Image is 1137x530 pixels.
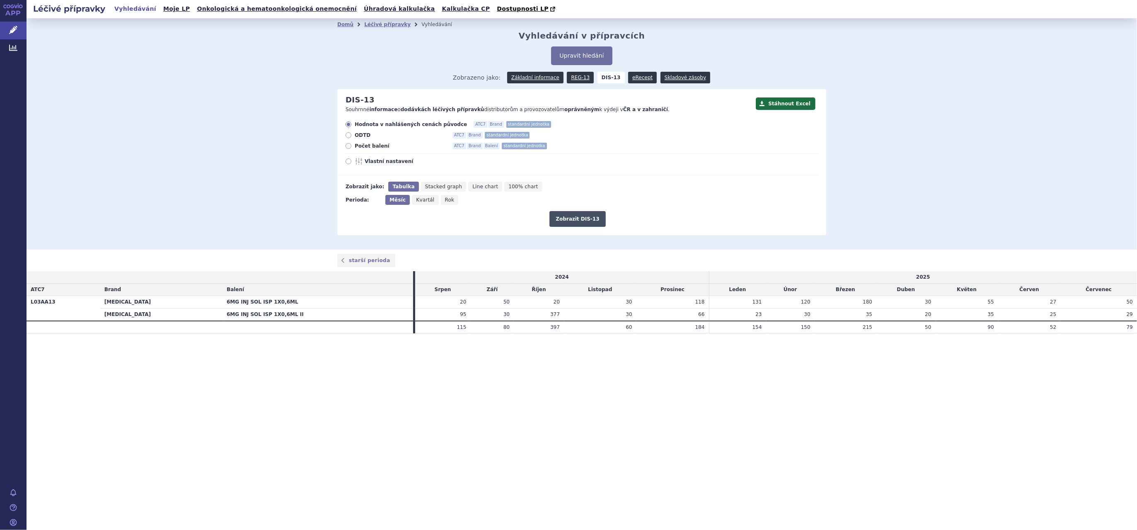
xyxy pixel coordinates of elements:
span: 35 [866,311,872,317]
span: ATC7 [452,132,466,139]
span: Brand [467,143,483,149]
a: Domů [337,22,353,27]
td: Září [470,284,514,296]
span: 50 [1127,299,1133,305]
a: Základní informace [507,72,564,83]
span: Dostupnosti LP [497,5,549,12]
span: 55 [988,299,994,305]
td: Listopad [564,284,636,296]
span: 29 [1127,311,1133,317]
span: Hodnota v nahlášených cenách původce [355,121,467,128]
a: Kalkulačka CP [440,3,493,15]
span: 115 [457,324,467,330]
span: 100% chart [508,184,538,190]
a: Úhradová kalkulačka [361,3,438,15]
span: Kvartál [416,197,434,203]
td: Březen [815,284,876,296]
span: ODTD [355,132,446,139]
span: 215 [863,324,872,330]
span: 154 [752,324,762,330]
span: Měsíc [389,197,406,203]
span: 20 [925,311,931,317]
a: Dostupnosti LP [494,3,559,15]
span: 30 [626,311,632,317]
span: Balení [227,287,244,292]
td: Říjen [514,284,564,296]
span: 184 [695,324,705,330]
strong: DIS-13 [598,72,625,83]
span: standardní jednotka [485,132,530,139]
th: [MEDICAL_DATA] [100,308,223,321]
span: Brand [104,287,121,292]
a: Vyhledávání [112,3,159,15]
td: Srpen [415,284,471,296]
span: 35 [988,311,994,317]
td: Červenec [1060,284,1137,296]
span: 30 [804,311,810,317]
th: 6MG INJ SOL ISP 1X0,6ML II [223,308,413,321]
td: Duben [876,284,935,296]
div: Zobrazit jako: [346,182,384,192]
span: 180 [863,299,872,305]
span: 20 [554,299,560,305]
span: 50 [503,299,510,305]
td: 2025 [709,271,1137,283]
span: 25 [1050,311,1056,317]
button: Upravit hledání [551,46,612,65]
h2: Léčivé přípravky [27,3,112,15]
li: Vyhledávání [421,18,463,31]
th: [MEDICAL_DATA] [100,296,223,308]
a: starší perioda [337,254,395,267]
span: standardní jednotka [506,121,551,128]
a: Moje LP [161,3,192,15]
strong: dodávkách léčivých přípravků [401,107,484,112]
td: Prosinec [636,284,709,296]
span: 20 [460,299,466,305]
span: Stacked graph [425,184,462,190]
span: standardní jednotka [502,143,547,149]
span: 118 [695,299,705,305]
span: 120 [801,299,810,305]
span: 95 [460,311,466,317]
span: 150 [801,324,810,330]
span: 30 [626,299,632,305]
span: Počet balení [355,143,446,149]
span: 397 [550,324,560,330]
span: Brand [488,121,504,128]
td: Leden [709,284,766,296]
th: L03AA13 [27,296,100,321]
span: Line chart [472,184,498,190]
span: 90 [988,324,994,330]
span: Tabulka [392,184,414,190]
a: Léčivé přípravky [364,22,411,27]
td: 2024 [415,271,709,283]
strong: informace [370,107,398,112]
span: 23 [755,311,762,317]
strong: ČR a v zahraničí [623,107,668,112]
span: 80 [503,324,510,330]
a: REG-13 [567,72,594,83]
span: 30 [503,311,510,317]
td: Květen [936,284,998,296]
span: Vlastní nastavení [365,158,456,165]
div: Perioda: [346,195,381,205]
span: ATC7 [31,287,45,292]
a: Onkologická a hematoonkologická onemocnění [194,3,359,15]
span: ATC7 [474,121,487,128]
td: Červen [998,284,1061,296]
p: Souhrnné o distributorům a provozovatelům k výdeji v . [346,106,752,113]
h2: Vyhledávání v přípravcích [519,31,645,41]
td: Únor [766,284,815,296]
span: 52 [1050,324,1056,330]
span: Brand [467,132,483,139]
th: 6MG INJ SOL ISP 1X0,6ML [223,296,413,308]
span: 79 [1127,324,1133,330]
h2: DIS-13 [346,95,375,105]
a: eRecept [628,72,657,83]
span: 66 [698,311,704,317]
span: Zobrazeno jako: [453,72,501,83]
span: Balení [484,143,500,149]
span: Rok [445,197,455,203]
span: 377 [550,311,560,317]
strong: oprávněným [564,107,599,112]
